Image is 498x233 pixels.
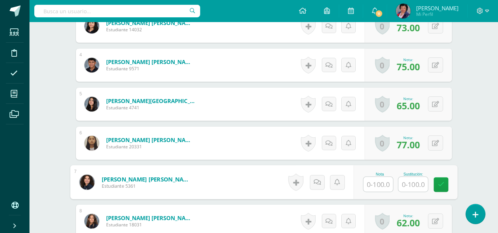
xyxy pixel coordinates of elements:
span: 75.00 [397,60,420,73]
a: [PERSON_NAME] [PERSON_NAME] [106,19,195,27]
span: Estudiante 14032 [106,27,195,33]
input: 0-100.0 [363,177,393,192]
div: Nota: [397,96,420,101]
span: Estudiante 5361 [101,183,192,190]
div: Sustitución: [398,172,428,176]
div: Nota: [397,57,420,62]
img: 795c0fc0bd33a4d5ca694c9869569753.png [84,58,99,73]
img: 03cfb8b29bb816abea75bfc6ed8063e8.png [84,136,99,151]
img: ebab5680bdde8a5a2c0e517c7f91eff8.png [396,4,411,18]
a: 0 [375,57,390,74]
a: 0 [375,18,390,35]
img: f956842295105cd95b3f188e8f751fee.png [84,214,99,229]
div: Nota: [397,213,420,218]
input: Busca un usuario... [34,5,200,17]
span: Mi Perfil [416,11,459,17]
span: Estudiante 4741 [106,105,195,111]
a: 0 [375,135,390,152]
img: d6650a9059848fe1b7dd6e97d4523daf.png [79,174,94,190]
span: Estudiante 20331 [106,144,195,150]
span: 77.00 [397,138,420,151]
img: bb268f935d48f0dc57f0577c7119e877.png [84,19,99,33]
a: [PERSON_NAME] [PERSON_NAME] [106,58,195,66]
span: 62.00 [397,216,420,229]
a: [PERSON_NAME][GEOGRAPHIC_DATA] [106,97,195,105]
span: 73.00 [397,21,420,34]
a: 0 [375,213,390,230]
span: Estudiante 18031 [106,222,195,228]
div: Nota [363,172,397,176]
div: Nota: [397,135,420,140]
a: [PERSON_NAME] [PERSON_NAME] [101,175,192,183]
span: Estudiante 9571 [106,66,195,72]
a: [PERSON_NAME] [PERSON_NAME] [106,214,195,222]
a: 0 [375,96,390,113]
img: f04c1edc18c2cf680f4b606ae3850e6b.png [84,97,99,112]
a: [PERSON_NAME] [PERSON_NAME] [106,136,195,144]
span: [PERSON_NAME] [416,4,459,12]
input: 0-100.0 [398,177,428,192]
span: 65.00 [397,99,420,112]
span: 11 [375,10,383,18]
